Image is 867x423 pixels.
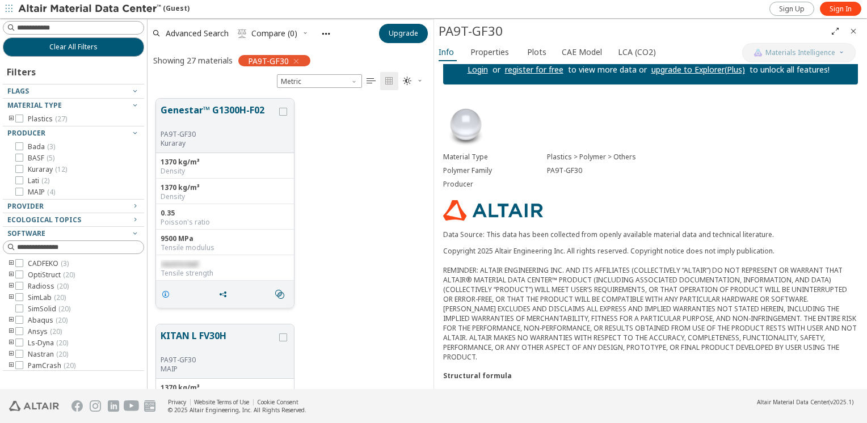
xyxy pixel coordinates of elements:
[443,200,543,221] img: Logo - Provider
[28,282,69,291] span: Radioss
[389,29,418,38] span: Upgrade
[47,187,55,197] span: ( 4 )
[18,3,163,15] img: Altair Material Data Center
[488,64,505,75] p: or
[3,126,144,140] button: Producer
[161,167,289,176] div: Density
[58,304,70,314] span: ( 20 )
[161,130,277,139] div: PA9T-GF30
[379,24,428,43] button: Upgrade
[362,72,380,90] button: Table View
[403,77,412,86] i: 
[248,56,289,66] span: PA9T-GF30
[742,43,856,62] button: AI CopilotMaterials Intelligence
[270,283,294,306] button: Similar search
[161,103,277,130] button: Genestar™ G1300H-F02
[3,227,144,240] button: Software
[443,180,547,189] div: Producer
[757,398,828,406] span: Altair Material Data Center
[161,329,277,356] button: KITAN L FV30H
[161,243,289,252] div: Tensile modulus
[161,383,289,392] div: 1370 kg/m³
[28,304,70,314] span: SimSolid
[148,90,433,390] div: grid
[7,86,29,96] span: Flags
[275,290,284,299] i: 
[213,283,237,306] button: Share
[161,234,289,243] div: 9500 MPa
[55,114,67,124] span: ( 27 )
[257,398,298,406] a: Cookie Consent
[7,128,45,138] span: Producer
[9,401,59,411] img: Altair Engineering
[367,77,376,86] i: 
[443,246,858,362] div: Copyright 2025 Altair Engineering Inc. All rights reserved. Copyright notice does not imply publi...
[161,269,289,278] div: Tensile strength
[443,166,547,175] div: Polymer Family
[385,77,394,86] i: 
[439,43,454,61] span: Info
[562,43,602,61] span: CAE Model
[7,350,15,359] i: toogle group
[563,64,651,75] p: to view more data or
[28,176,49,185] span: Lati
[64,361,75,370] span: ( 20 )
[7,316,15,325] i: toogle group
[3,213,144,227] button: Ecological Topics
[745,64,834,75] p: to unlock all features!
[50,327,62,336] span: ( 20 )
[28,142,55,151] span: Bada
[161,259,198,269] span: restricted
[470,43,509,61] span: Properties
[194,398,249,406] a: Website Terms of Use
[618,43,656,61] span: LCA (CO2)
[7,229,45,238] span: Software
[769,2,814,16] a: Sign Up
[3,99,144,112] button: Material Type
[161,158,289,167] div: 1370 kg/m³
[826,22,844,40] button: Full Screen
[28,270,75,280] span: OptiStruct
[7,270,15,280] i: toogle group
[161,218,289,227] div: Poisson's ratio
[7,215,81,225] span: Ecological Topics
[830,5,852,14] span: Sign In
[156,283,180,306] button: Details
[56,338,68,348] span: ( 20 )
[161,365,277,374] p: MAIP
[439,22,826,40] div: PA9T-GF30
[3,57,41,84] div: Filters
[28,115,67,124] span: Plastics
[18,3,190,15] div: (Guest)
[380,72,398,90] button: Tile View
[61,259,69,268] span: ( 3 )
[41,176,49,185] span: ( 2 )
[161,356,277,365] div: PA9T-GF30
[49,43,98,52] span: Clear All Filters
[3,84,144,98] button: Flags
[28,361,75,370] span: PamCrash
[277,74,362,88] div: Unit System
[153,55,233,66] div: Showing 27 materials
[28,316,68,325] span: Abaqus
[28,165,67,174] span: Kuraray
[7,361,15,370] i: toogle group
[765,48,835,57] span: Materials Intelligence
[7,293,15,302] i: toogle group
[28,327,62,336] span: Ansys
[63,270,75,280] span: ( 20 )
[7,259,15,268] i: toogle group
[443,153,547,162] div: Material Type
[238,29,247,38] i: 
[398,72,428,90] button: Theme
[443,103,489,148] img: Material Type Image
[161,183,289,192] div: 1370 kg/m³
[161,209,289,218] div: 0.35
[47,142,55,151] span: ( 3 )
[7,201,44,211] span: Provider
[547,153,858,162] div: Plastics > Polymer > Others
[251,29,297,37] span: Compare (0)
[754,48,763,57] img: AI Copilot
[651,64,745,75] a: upgrade to Explorer(Plus)
[56,349,68,359] span: ( 20 )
